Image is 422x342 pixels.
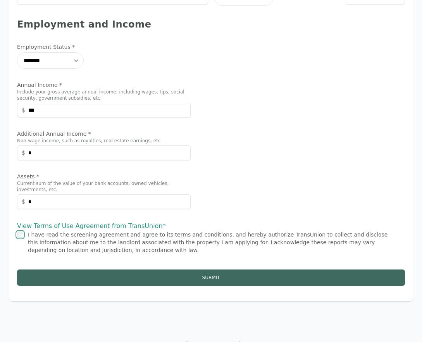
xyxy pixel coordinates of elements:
[17,180,191,193] p: Current sum of the value of your bank accounts, owned vehicles, investments, etc.
[17,173,191,180] label: Assets *
[17,81,191,89] label: Annual Income *
[17,89,191,101] p: Include your gross average annual income, including wages, tips, social security, government subs...
[28,231,388,253] label: I have read the screening agreement and agree to its terms and conditions, and hereby authorize T...
[17,130,191,138] label: Additional Annual Income *
[17,269,405,286] button: Submit
[17,222,166,230] a: View Terms of Use Agreement from TransUnion*
[17,18,405,31] div: Employment and Income
[17,138,191,144] p: Non-wage income, such as royalties, real estate earnings, etc
[17,43,191,51] label: Employment Status *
